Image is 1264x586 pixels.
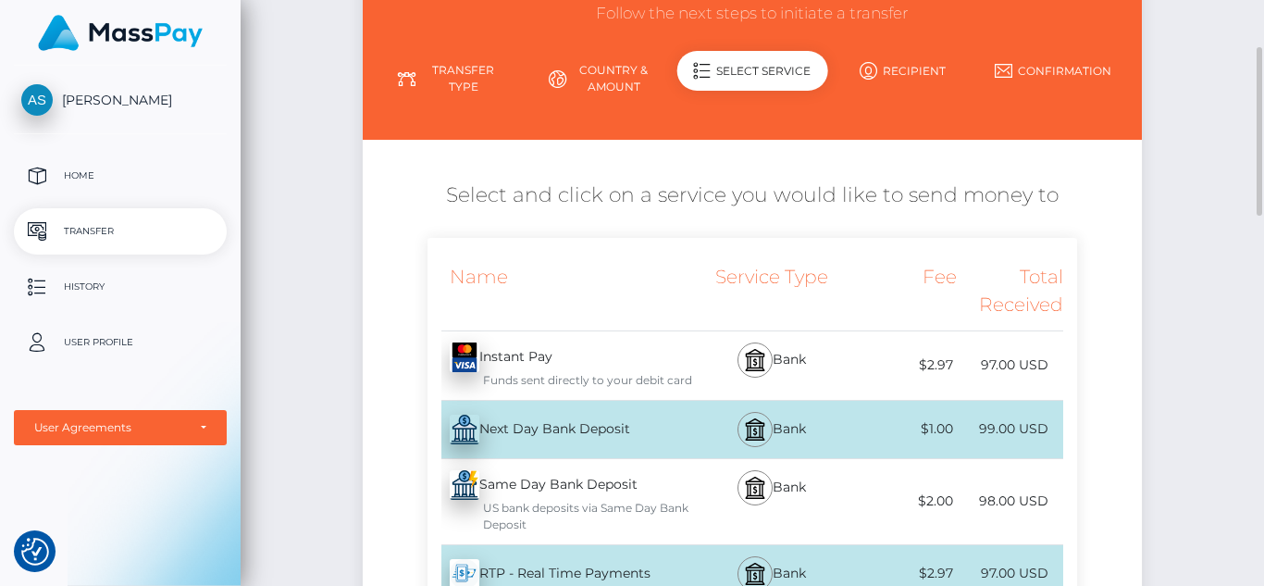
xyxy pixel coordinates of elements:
p: User Profile [21,329,219,356]
a: Home [14,153,227,199]
button: Consent Preferences [21,538,49,566]
div: Service Type [692,252,851,330]
img: bank.svg [744,477,766,499]
div: Same Day Bank Deposit [428,459,692,544]
a: Country & Amount [527,55,677,103]
div: 98.00 USD [957,480,1062,522]
a: Transfer [14,208,227,255]
img: Revisit consent button [21,538,49,566]
button: User Agreements [14,410,227,445]
p: Transfer [21,218,219,245]
img: MassPay [38,15,203,51]
h3: Follow the next steps to initiate a transfer [377,3,1128,25]
h5: Select and click on a service you would like to send money to [377,181,1128,210]
a: Recipient [827,55,977,87]
div: $1.00 [851,408,957,450]
a: Transfer Type [377,55,527,103]
img: 8MxdlsaCuGbAAAAAElFTkSuQmCC [450,415,479,444]
img: bank.svg [744,563,766,585]
div: Total Received [957,252,1062,330]
div: Bank [692,459,851,544]
a: Confirmation [977,55,1127,87]
div: $2.00 [851,480,957,522]
div: Fee [851,252,957,330]
p: Home [21,162,219,190]
img: bank.svg [744,418,766,441]
div: $2.97 [851,344,957,386]
img: bank.svg [744,349,766,371]
p: History [21,273,219,301]
div: Instant Pay [428,331,692,400]
div: Funds sent directly to your debit card [450,372,692,389]
div: Select Service [677,51,827,91]
img: QwWugUCNyICDhMjofT14yaqUfddCM6mkz1jyhlzQJMfnoYLnQKBG4sBBx5acn+Idg5zKpHvf4PMFFwNoJ2cDAAAAAASUVORK5... [450,343,479,372]
div: Bank [692,331,851,400]
div: Bank [692,401,851,458]
div: Next Day Bank Deposit [428,404,692,455]
a: Select Service [677,55,827,103]
div: Name [428,252,692,330]
a: History [14,264,227,310]
img: uObGLS8Ltq9ceZQwppFW9RMbi2NbuedY4gAAAABJRU5ErkJggg== [450,470,479,500]
div: 99.00 USD [957,408,1062,450]
div: User Agreements [34,420,186,435]
div: US bank deposits via Same Day Bank Deposit [450,500,692,533]
div: 97.00 USD [957,344,1062,386]
a: User Profile [14,319,227,366]
span: [PERSON_NAME] [14,92,227,108]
